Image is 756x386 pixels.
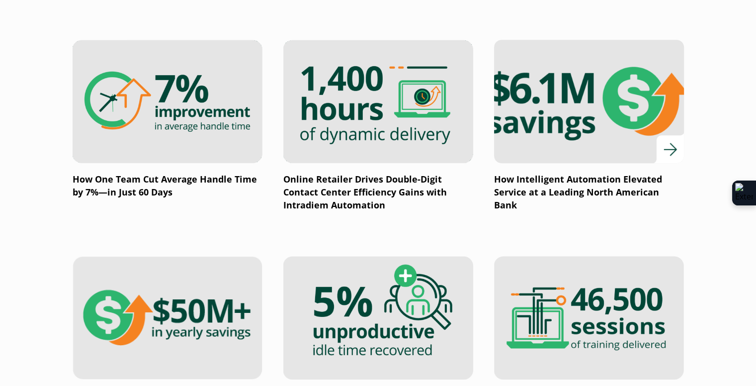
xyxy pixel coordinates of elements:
a: How One Team Cut Average Handle Time by 7%—in Just 60 Days [73,40,262,199]
p: How One Team Cut Average Handle Time by 7%—in Just 60 Days [73,173,262,199]
a: Online Retailer Drives Double-Digit Contact Center Efficiency Gains with Intradiem Automation [283,40,473,212]
img: Extension Icon [735,183,753,203]
a: How Intelligent Automation Elevated Service at a Leading North American Bank [494,40,684,212]
p: Online Retailer Drives Double-Digit Contact Center Efficiency Gains with Intradiem Automation [283,173,473,212]
p: How Intelligent Automation Elevated Service at a Leading North American Bank [494,173,684,212]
